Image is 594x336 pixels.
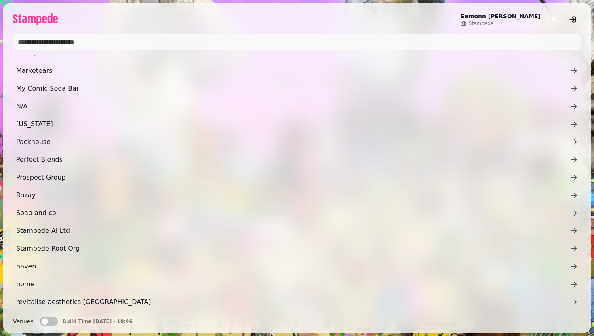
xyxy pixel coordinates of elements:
span: EK [547,16,556,23]
img: logo [13,13,58,25]
a: home [13,276,581,292]
span: Marketears [16,66,570,76]
a: revitalise aesthetics [GEOGRAPHIC_DATA] [13,294,581,310]
a: Stampede Root Org [13,241,581,257]
span: My Comic Soda Bar [16,84,570,93]
span: revitalise aesthetics [GEOGRAPHIC_DATA] [16,297,570,307]
a: [US_STATE] [13,116,581,132]
a: My Comic Soda Bar [13,80,581,97]
span: N/A [16,101,570,111]
span: Stampede [469,20,493,27]
span: Rozay [16,190,570,200]
span: Perfect Blends [16,155,570,165]
a: Perfect Blends [13,152,581,168]
span: Packhouse [16,137,570,147]
span: Stampede Root Org [16,244,570,254]
a: Packhouse [13,134,581,150]
span: Prospect Group [16,173,570,182]
span: Stampede AI Ltd [16,226,570,236]
h2: Eamonn [PERSON_NAME] [461,12,541,20]
a: Prospect Group [13,169,581,186]
a: Stampede [461,20,541,27]
a: N/A [13,98,581,114]
span: haven [16,262,570,271]
a: Soap and co [13,205,581,221]
p: Build Time [DATE] - 10:46 [63,318,133,325]
span: Soap and co [16,208,570,218]
label: Venues [13,317,34,326]
span: home [16,279,570,289]
a: Marketears [13,63,581,79]
a: haven [13,258,581,275]
button: logout [565,11,581,27]
a: Stampede AI Ltd [13,223,581,239]
a: Rozay [13,187,581,203]
span: [US_STATE] [16,119,570,129]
